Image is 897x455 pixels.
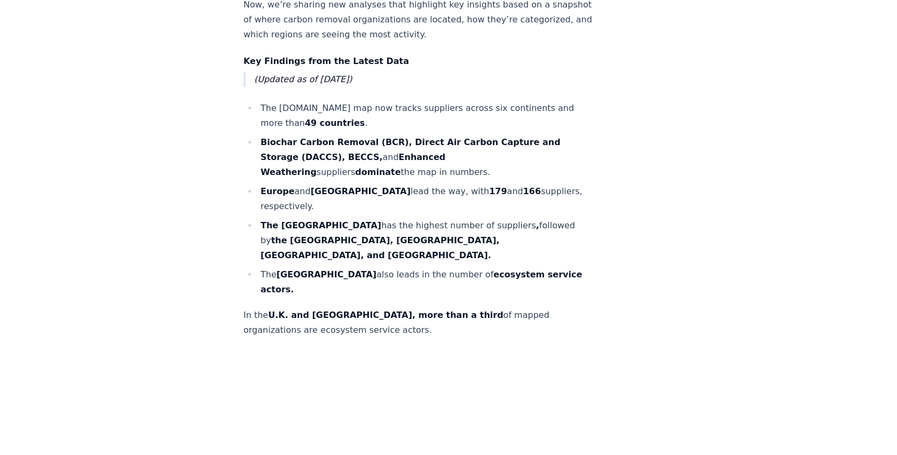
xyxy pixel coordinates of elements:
[305,118,365,128] strong: 49 countries
[257,101,597,131] li: The [DOMAIN_NAME] map now tracks suppliers across six continents and more than .
[254,74,352,84] em: (Updated as of [DATE])
[261,186,295,196] strong: Europe
[536,220,539,230] strong: ,
[261,269,582,294] strong: ecosystem service actors.
[355,167,400,177] strong: dominate
[523,186,541,196] strong: 166
[489,186,507,196] strong: 179
[261,137,561,162] strong: Biochar Carbon Removal (BCR), Direct Air Carbon Capture and Storage (DACCS), BECCS,
[311,186,411,196] strong: [GEOGRAPHIC_DATA]
[257,218,597,263] li: has the highest number of suppliers followed by
[257,267,597,297] li: The also leads in the number of
[268,310,503,320] strong: U.K. and [GEOGRAPHIC_DATA], more than a third
[261,152,445,177] strong: Enhanced Weathering
[257,184,597,214] li: and lead the way, with and suppliers, respectively.
[261,235,500,260] strong: the [GEOGRAPHIC_DATA], [GEOGRAPHIC_DATA], [GEOGRAPHIC_DATA], and [GEOGRAPHIC_DATA].
[257,135,597,180] li: and suppliers the map in numbers.
[243,308,597,338] p: In the of mapped organizations are ecosystem service actors.
[261,220,381,230] strong: The [GEOGRAPHIC_DATA]
[243,56,409,66] strong: Key Findings from the Latest Data
[277,269,376,280] strong: [GEOGRAPHIC_DATA]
